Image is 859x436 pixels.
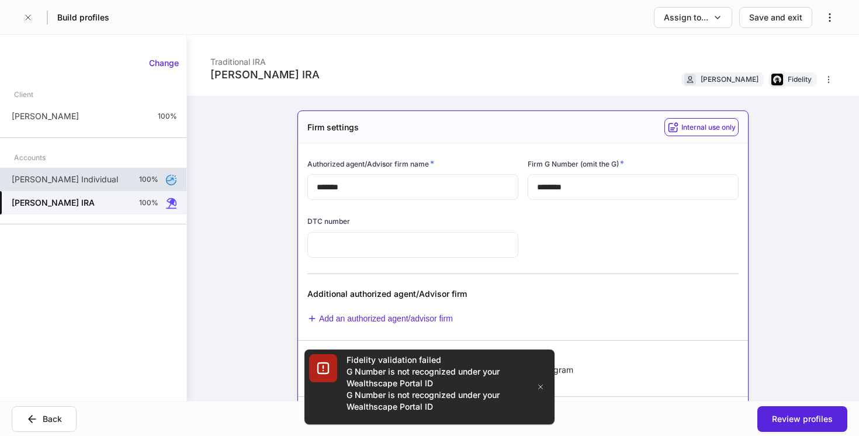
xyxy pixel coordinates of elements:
div: Additional authorized agent/Advisor firm [307,288,592,300]
div: G Number is not recognized under your Wealthscape Portal ID [347,389,522,413]
h6: Firm G Number (omit the G) [528,158,624,169]
button: Assign to... [654,7,732,28]
p: 100% [158,112,177,121]
div: Back [43,413,62,425]
p: [PERSON_NAME] [12,110,79,122]
div: Accounts [14,147,46,168]
div: Client [14,84,33,105]
div: Assign to... [664,12,708,23]
h6: Internal use only [681,122,736,133]
button: Back [12,406,77,432]
button: Save and exit [739,7,812,28]
div: Change [149,57,179,69]
div: Fidelity [788,74,812,85]
div: G Number is not recognized under your Wealthscape Portal ID [347,366,522,389]
button: Change [141,54,186,72]
div: [PERSON_NAME] [701,74,758,85]
p: [PERSON_NAME] Individual [12,174,118,185]
p: 100% [139,198,158,207]
button: Review profiles [757,406,847,432]
div: [PERSON_NAME] IRA [210,68,320,82]
div: Save and exit [749,12,802,23]
div: Review profiles [772,413,833,425]
h5: Build profiles [57,12,109,23]
h6: DTC number [307,216,350,227]
button: Add an authorized agent/advisor firm [307,314,453,324]
h5: [PERSON_NAME] IRA [12,197,95,209]
p: 100% [139,175,158,184]
h5: Firm settings [307,122,359,133]
div: Fidelity validation failed [347,354,522,366]
h6: Authorized agent/Advisor firm name [307,158,434,169]
div: Traditional IRA [210,49,320,68]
